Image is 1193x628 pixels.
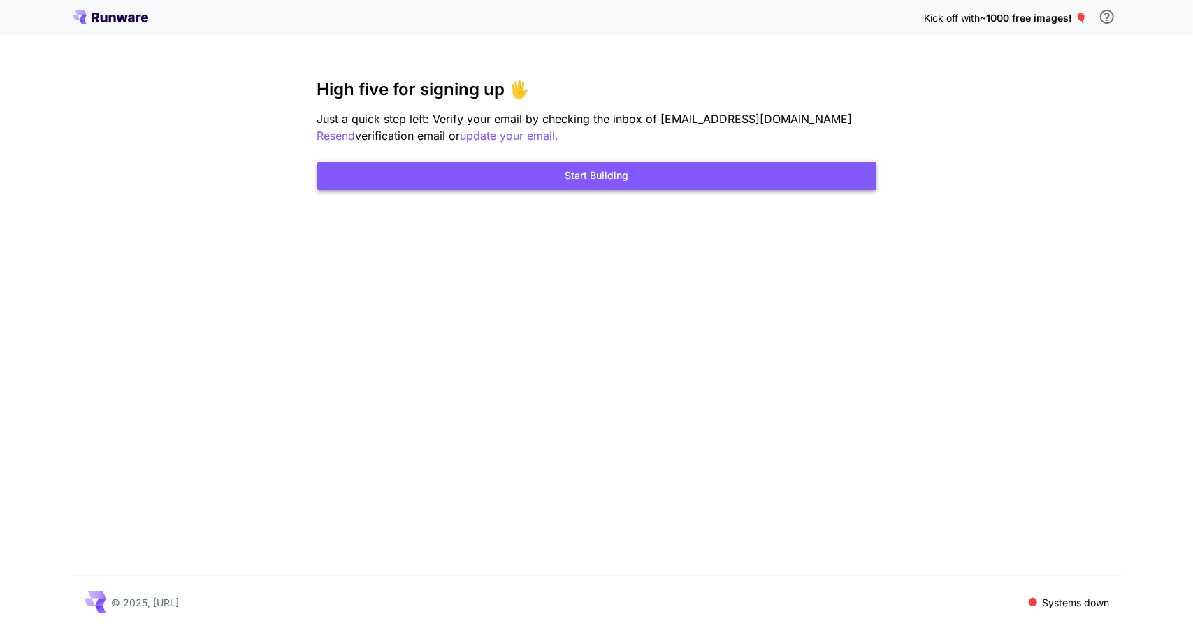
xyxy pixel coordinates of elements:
[461,127,559,145] button: update your email.
[356,129,461,143] span: verification email or
[1043,595,1110,610] p: Systems down
[112,595,180,610] p: © 2025, [URL]
[317,127,356,145] button: Resend
[317,80,876,99] h3: High five for signing up 🖐️
[317,162,876,190] button: Start Building
[317,112,853,126] span: Just a quick step left: Verify your email by checking the inbox of [EMAIL_ADDRESS][DOMAIN_NAME]
[981,12,1087,24] span: ~1000 free images! 🎈
[925,12,981,24] span: Kick off with
[1093,3,1121,31] button: In order to qualify for free credit, you need to sign up with a business email address and click ...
